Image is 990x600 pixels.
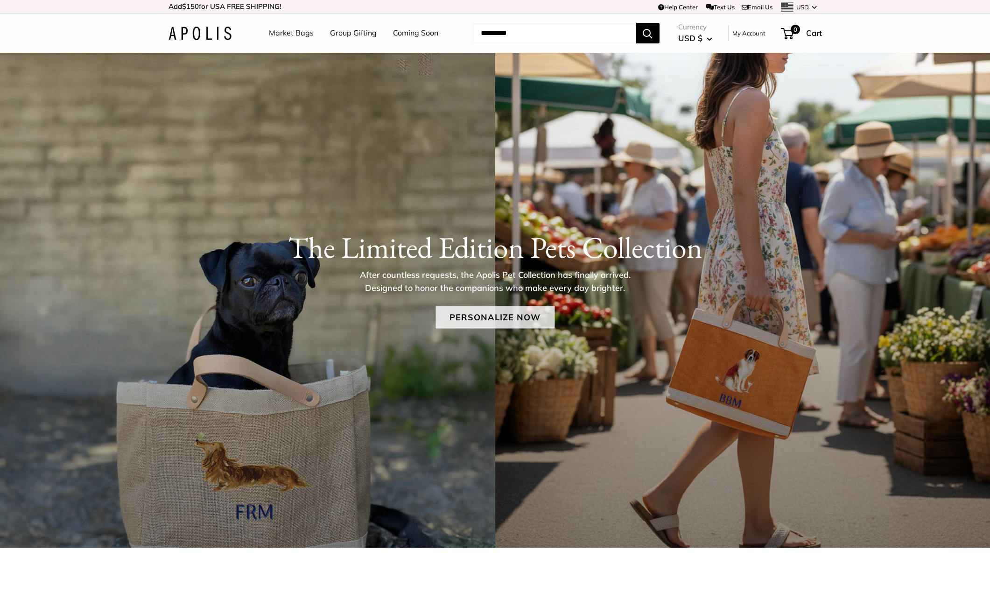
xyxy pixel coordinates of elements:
[435,306,555,329] a: Personalize Now
[782,26,822,41] a: 0 Cart
[169,27,232,40] img: Apolis
[732,28,765,39] a: My Account
[706,3,735,11] a: Text Us
[658,3,698,11] a: Help Center
[636,23,660,43] button: Search
[806,28,822,38] span: Cart
[7,565,100,593] iframe: Sign Up via Text for Offers
[393,26,438,40] a: Coming Soon
[473,23,636,43] input: Search...
[678,21,712,34] span: Currency
[796,3,809,11] span: USD
[344,268,647,295] p: After countless requests, the Apolis Pet Collection has finally arrived. Designed to honor the co...
[678,33,702,43] span: USD $
[169,230,822,265] h1: The Limited Edition Pets Collection
[742,3,772,11] a: Email Us
[678,31,712,46] button: USD $
[182,2,199,11] span: $150
[269,26,314,40] a: Market Bags
[790,25,800,34] span: 0
[330,26,377,40] a: Group Gifting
